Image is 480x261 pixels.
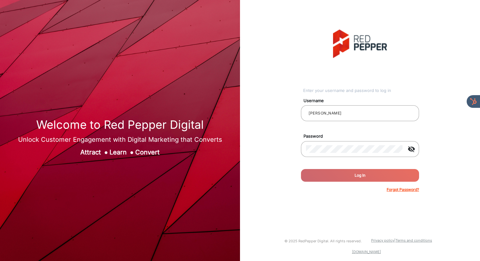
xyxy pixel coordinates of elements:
[18,118,222,132] h1: Welcome to Red Pepper Digital
[104,148,108,156] span: ●
[333,29,387,58] img: vmg-logo
[299,98,426,104] mat-label: Username
[352,250,381,254] a: [DOMAIN_NAME]
[394,238,396,243] a: |
[404,145,419,153] mat-icon: visibility_off
[303,88,419,94] div: Enter your username and password to log in
[18,135,222,144] div: Unlock Customer Engagement with Digital Marketing that Converts
[284,239,362,243] small: © 2025 RedPepper Digital. All rights reserved.
[299,133,426,140] mat-label: Password
[306,109,414,117] input: Your username
[301,169,419,182] button: Log In
[371,238,394,243] a: Privacy policy
[396,238,432,243] a: Terms and conditions
[130,148,134,156] span: ●
[387,187,419,192] p: Forgot Password?
[18,147,222,157] div: Attract Learn Convert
